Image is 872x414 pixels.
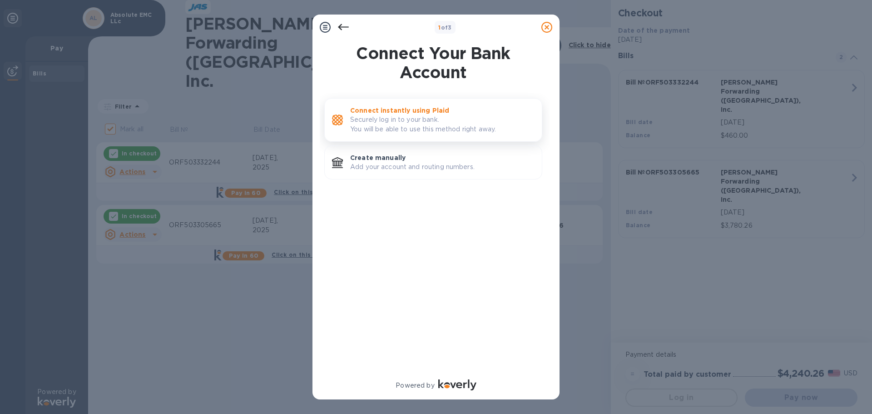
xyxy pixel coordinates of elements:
[321,44,546,82] h1: Connect Your Bank Account
[350,162,535,172] p: Add your account and routing numbers.
[438,24,452,31] b: of 3
[438,379,476,390] img: Logo
[350,153,535,162] p: Create manually
[438,24,441,31] span: 1
[350,115,535,134] p: Securely log in to your bank. You will be able to use this method right away.
[396,381,434,390] p: Powered by
[350,106,535,115] p: Connect instantly using Plaid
